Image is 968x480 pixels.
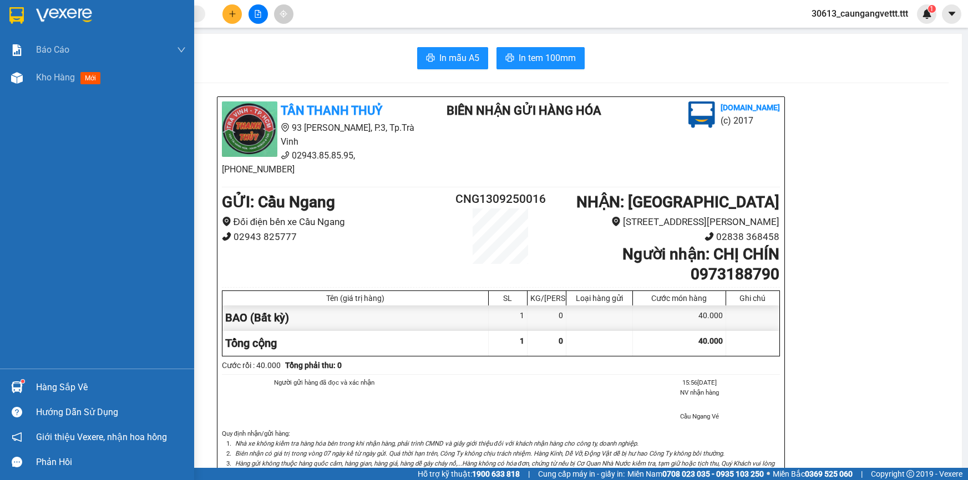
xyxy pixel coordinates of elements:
img: logo.jpg [222,101,277,157]
span: Miền Bắc [773,468,853,480]
span: Tổng cộng [225,336,277,350]
span: file-add [254,10,262,18]
span: Kho hàng [36,72,75,83]
img: solution-icon [11,44,23,56]
span: phone [222,232,231,241]
div: Ghi chú [729,294,777,303]
b: TÂN THANH THUỶ [281,104,382,118]
div: Cước rồi : 40.000 [222,359,281,371]
b: BIÊN NHẬN GỬI HÀNG HÓA [447,104,601,118]
span: environment [222,217,231,226]
div: Hướng dẫn sử dụng [36,404,186,421]
span: notification [12,432,22,442]
span: Báo cáo [36,43,69,57]
strong: 0369 525 060 [805,469,853,478]
span: 30613_caungangvettt.ttt [803,7,917,21]
b: NHẬN : [GEOGRAPHIC_DATA] [576,193,779,211]
button: caret-down [942,4,961,24]
li: 15:56[DATE] [619,377,780,387]
div: BAO (Bất kỳ) [222,305,489,330]
span: In mẫu A5 [439,51,479,65]
img: logo-vxr [9,7,24,24]
span: ⚪️ [767,472,770,476]
button: file-add [249,4,268,24]
span: Miền Nam [627,468,764,480]
span: caret-down [947,9,957,19]
span: Hỗ trợ kỹ thuật: [418,468,520,480]
span: printer [426,53,435,64]
b: Tổng phải thu: 0 [285,361,342,370]
button: aim [274,4,293,24]
img: logo.jpg [688,101,715,128]
i: Biên nhận có giá trị trong vòng 07 ngày kể từ ngày gửi. Quá thời hạn trên, Công Ty không chịu trá... [235,450,724,457]
span: question-circle [12,407,22,417]
i: Hàng gửi không thuộc hàng quốc cấm, hàng gian, hàng giả, hàng dễ gây cháy nổ,...Hàng không có hóa... [235,459,774,477]
img: icon-new-feature [922,9,932,19]
span: down [177,45,186,54]
span: aim [280,10,287,18]
span: message [12,457,22,467]
li: 93 [PERSON_NAME], P.3, Tp.Trà Vinh [222,121,428,149]
span: printer [505,53,514,64]
b: GỬI : Cầu Ngang [222,193,335,211]
span: Cung cấp máy in - giấy in: [538,468,625,480]
li: 02943.85.85.95, [PHONE_NUMBER] [222,149,428,176]
li: Cầu Ngang Vé [619,411,780,421]
span: Giới thiệu Vexere, nhận hoa hồng [36,430,167,444]
li: [STREET_ADDRESS][PERSON_NAME] [547,215,779,229]
span: phone [705,232,714,241]
sup: 1 [21,380,24,383]
img: warehouse-icon [11,72,23,84]
div: Phản hồi [36,454,186,471]
div: 0 [528,305,566,330]
i: Nhà xe không kiểm tra hàng hóa bên trong khi nhận hàng, phải trình CMND và giấy giới thiệu đối vớ... [235,440,638,447]
sup: 1 [928,5,936,13]
span: phone [281,151,290,160]
li: (c) 2017 [721,114,780,127]
span: environment [611,217,621,226]
li: 02943 825777 [222,229,454,244]
span: In tem 100mm [519,51,576,65]
div: 1 [489,305,528,330]
span: 0 [559,336,563,345]
span: mới [80,72,100,84]
strong: 0708 023 035 - 0935 103 250 [662,469,764,478]
div: Cước món hàng [636,294,723,303]
span: 1 [520,336,524,345]
li: NV nhận hàng [619,387,780,397]
button: printerIn tem 100mm [496,47,585,69]
li: Đối điện bến xe Cầu Ngang [222,215,454,229]
button: plus [222,4,242,24]
div: Tên (giá trị hàng) [225,294,485,303]
b: [DOMAIN_NAME] [721,103,780,112]
span: plus [229,10,236,18]
strong: 1900 633 818 [472,469,520,478]
h2: CNG1309250016 [454,190,548,208]
span: environment [281,123,290,132]
div: 40.000 [633,305,726,330]
div: Hàng sắp về [36,379,186,396]
span: | [861,468,863,480]
li: Người gửi hàng đã đọc và xác nhận [244,377,405,387]
div: Loại hàng gửi [569,294,630,303]
div: KG/[PERSON_NAME] [530,294,563,303]
li: 02838 368458 [547,229,779,244]
button: printerIn mẫu A5 [417,47,488,69]
span: copyright [906,470,914,478]
span: 40.000 [698,336,723,345]
span: 1 [930,5,934,13]
div: SL [491,294,524,303]
span: | [528,468,530,480]
b: Người nhận : CHỊ CHÍN 0973188790 [622,245,779,283]
img: warehouse-icon [11,381,23,393]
